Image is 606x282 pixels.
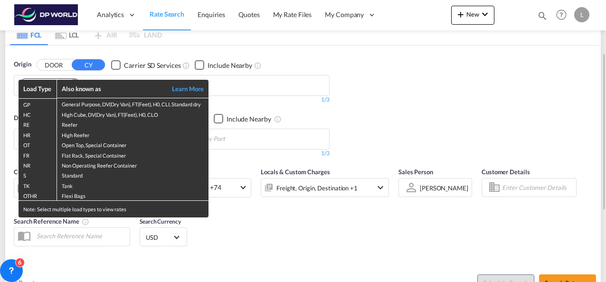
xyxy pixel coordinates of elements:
td: HR [19,129,57,139]
td: Reefer [57,119,208,129]
td: FR [19,150,57,160]
td: OTHR [19,190,57,200]
th: Load Type [19,80,57,98]
td: NR [19,160,57,169]
td: OT [19,139,57,149]
a: Learn More [161,85,204,93]
td: GP [19,98,57,109]
td: Open Top, Special Container [57,139,208,149]
td: Flexi Bags [57,190,208,200]
td: S [19,169,57,179]
div: Also known as [62,85,161,93]
td: Standard [57,169,208,179]
td: HC [19,109,57,119]
div: Note: Select multiple load types to view rates [19,201,208,217]
td: High Reefer [57,129,208,139]
td: Non Operating Reefer Container [57,160,208,169]
td: General Purpose, DV(Dry Van), FT(Feet), H0, CLI, Standard dry [57,98,208,109]
td: High Cube, DV(Dry Van), FT(Feet), H0, CLO [57,109,208,119]
td: Tank [57,180,208,190]
td: Flat Rack, Special Container [57,150,208,160]
td: TK [19,180,57,190]
td: RE [19,119,57,129]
